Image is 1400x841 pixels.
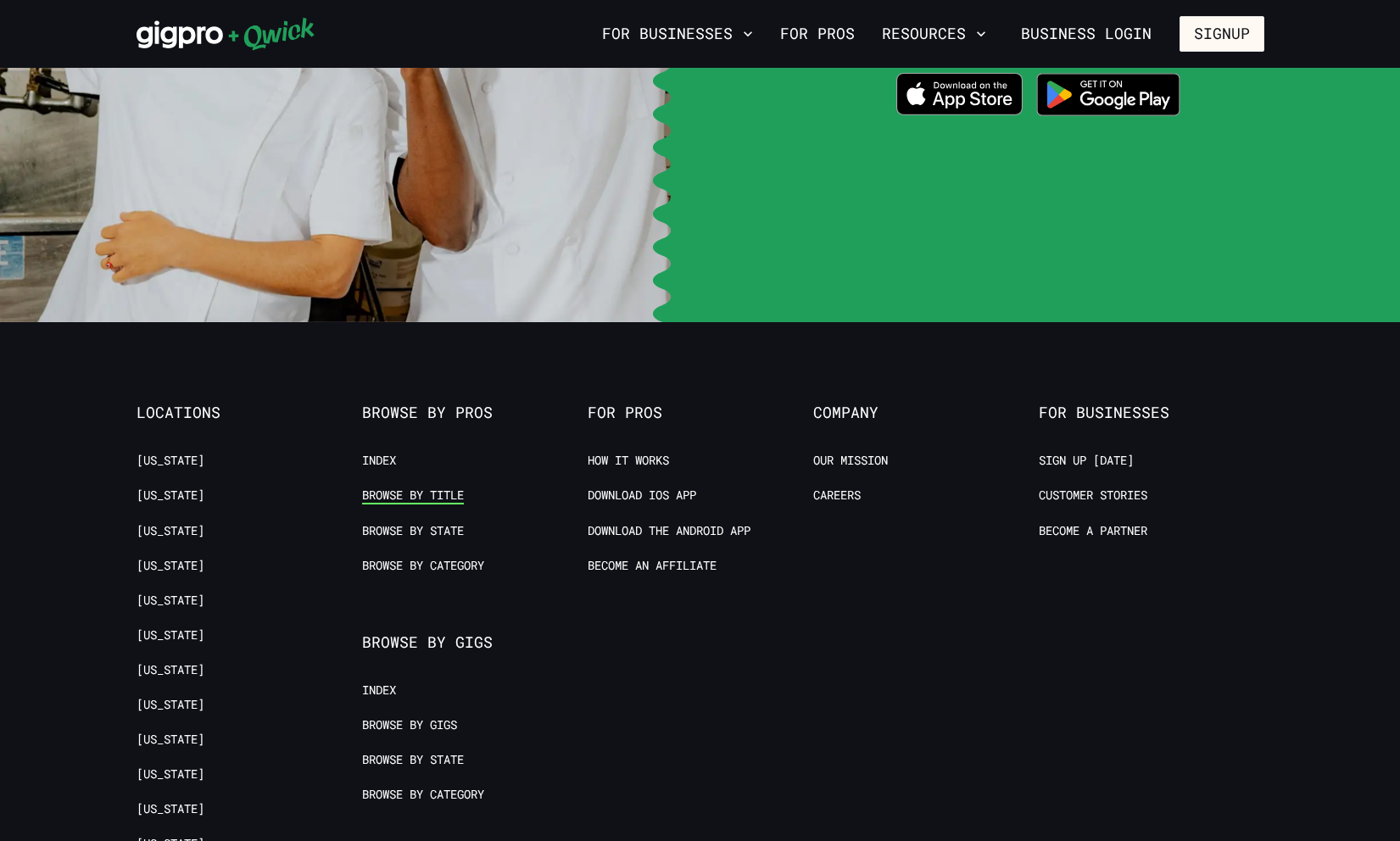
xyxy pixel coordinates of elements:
a: Careers [813,487,861,504]
a: Browse by Category [362,787,484,803]
a: [US_STATE] [137,697,204,713]
a: [US_STATE] [137,487,204,504]
a: [US_STATE] [137,662,204,678]
a: How it Works [588,453,669,469]
button: Signup [1180,16,1264,52]
span: For Businesses [1039,404,1264,422]
a: [US_STATE] [137,523,204,539]
a: Browse by State [362,523,464,539]
a: Download on the App Store [896,73,1024,120]
a: [US_STATE] [137,732,204,748]
a: Browse by State [362,752,464,768]
a: Index [362,682,396,699]
span: Browse by Gigs [362,633,588,652]
span: Browse by Pros [362,404,588,422]
a: Browse by Gigs [362,717,457,733]
span: Company [813,404,1039,422]
iframe: Netlify Drawer [370,800,1031,841]
button: Resources [875,19,993,48]
img: Get it on Google Play [1026,63,1191,126]
a: [US_STATE] [137,453,204,469]
a: Become a Partner [1039,523,1147,539]
button: For Businesses [595,19,760,48]
a: Browse by Category [362,558,484,574]
a: For Pros [773,19,862,48]
a: Become an Affiliate [588,558,717,574]
a: Browse by Title [362,487,464,504]
a: Index [362,453,396,469]
a: Our Mission [813,453,888,469]
a: Customer stories [1039,487,1147,504]
a: Sign up [DATE] [1039,453,1134,469]
span: For Pros [588,404,813,422]
a: Download the Android App [588,523,750,539]
a: [US_STATE] [137,593,204,609]
a: [US_STATE] [137,801,204,817]
a: [US_STATE] [137,627,204,643]
a: Download IOS App [588,487,696,504]
a: Business Login [1007,16,1166,52]
span: Locations [137,404,362,422]
a: [US_STATE] [137,766,204,783]
a: [US_STATE] [137,558,204,574]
